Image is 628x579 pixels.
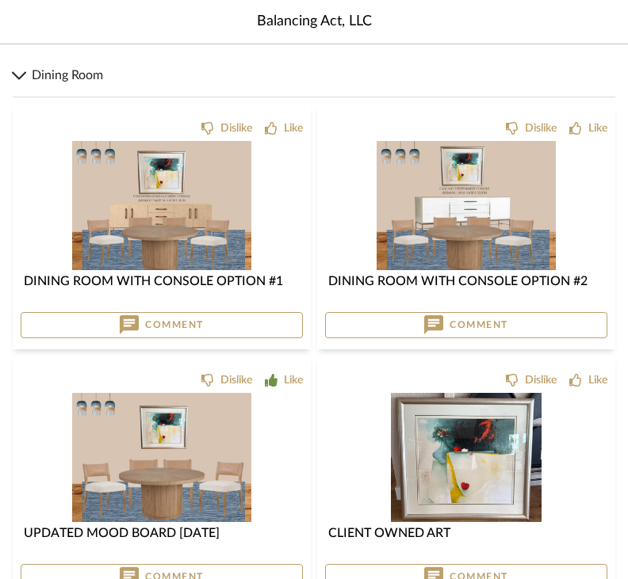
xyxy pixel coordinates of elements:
[21,312,303,339] button: Comment
[32,66,615,85] span: Dining Room
[391,393,542,522] img: Client Owned Art
[588,120,607,136] div: Like
[525,120,557,136] div: Dislike
[328,275,588,288] span: Dining Room with Console Option #2
[24,275,283,288] span: Dining Room with Console Option #1
[328,527,450,539] span: Client Owned Art
[72,393,251,522] img: Updated Mood Board 10.11.25
[325,312,607,339] button: Comment
[220,372,252,388] div: Dislike
[450,318,508,331] span: Comment
[588,372,607,388] div: Like
[284,372,303,388] div: Like
[145,318,204,331] span: Comment
[24,527,220,539] span: Updated Mood Board [DATE]
[377,141,556,270] img: Dining Room with Console Option #2
[525,372,557,388] div: Dislike
[284,120,303,136] div: Like
[21,141,303,270] div: 0
[220,120,252,136] div: Dislike
[257,11,372,32] span: Balancing Act, LLC
[72,141,251,270] img: Dining Room with Console Option #1
[21,393,303,522] div: 0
